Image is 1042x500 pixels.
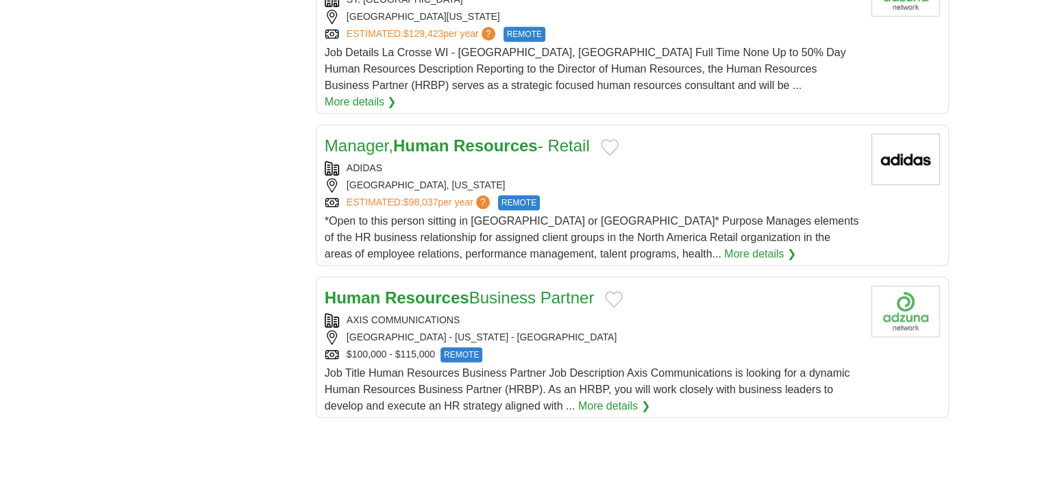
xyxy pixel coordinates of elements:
[393,136,449,155] strong: Human
[325,367,850,412] span: Job Title Human Resources Business Partner Job Description Axis Communications is looking for a d...
[871,286,940,337] img: Company logo
[347,162,382,173] a: ADIDAS
[325,47,846,91] span: Job Details La Crosse WI - [GEOGRAPHIC_DATA], [GEOGRAPHIC_DATA] Full Time None Up to 50% Day Huma...
[498,195,540,210] span: REMOTE
[325,330,860,345] div: [GEOGRAPHIC_DATA] - [US_STATE] - [GEOGRAPHIC_DATA]
[325,313,860,327] div: AXIS COMMUNICATIONS
[871,134,940,185] img: Adidas logo
[325,10,860,24] div: [GEOGRAPHIC_DATA][US_STATE]
[605,291,623,308] button: Add to favorite jobs
[325,215,859,260] span: *Open to this person sitting in [GEOGRAPHIC_DATA] or [GEOGRAPHIC_DATA]* Purpose Manages elements ...
[325,288,380,307] strong: Human
[347,195,493,210] a: ESTIMATED:$98,037per year?
[454,136,538,155] strong: Resources
[578,398,650,414] a: More details ❯
[404,28,443,39] span: $129,423
[325,347,860,362] div: $100,000 - $115,000
[347,27,498,42] a: ESTIMATED:$129,423per year?
[325,94,397,110] a: More details ❯
[385,288,469,307] strong: Resources
[325,288,595,307] a: Human ResourcesBusiness Partner
[441,347,482,362] span: REMOTE
[325,178,860,192] div: [GEOGRAPHIC_DATA], [US_STATE]
[724,246,796,262] a: More details ❯
[476,195,490,209] span: ?
[601,139,619,155] button: Add to favorite jobs
[482,27,495,40] span: ?
[325,136,590,155] a: Manager,Human Resources- Retail
[404,197,438,208] span: $98,037
[504,27,545,42] span: REMOTE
